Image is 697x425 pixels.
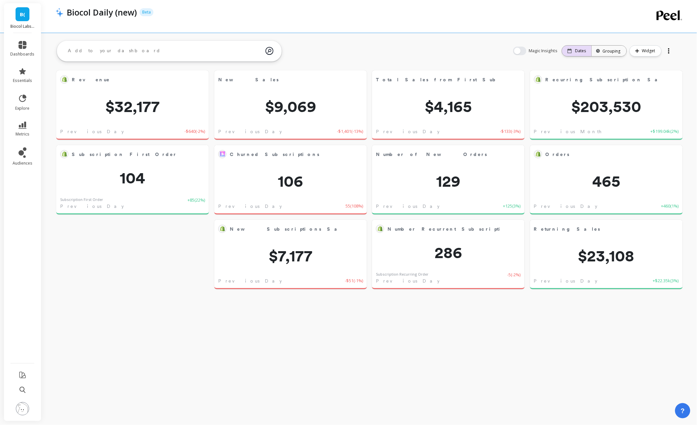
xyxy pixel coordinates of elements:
span: essentials [13,78,32,83]
span: +$199.04k ( 2% ) [651,128,679,135]
span: ? [681,406,685,415]
span: New Sales [218,75,342,84]
button: Widget [630,45,662,57]
p: Biocol Labs (US) [11,24,35,29]
div: Subscription Recurring Order [376,272,429,277]
span: audiences [13,161,32,166]
span: Previous Day [534,203,597,210]
span: Number Recurrent Subscription Orders [388,226,544,233]
span: +125 ( 3% ) [503,203,521,210]
span: 465 [530,173,683,189]
p: Biocol Daily (new) [67,7,137,18]
span: Previous Day [534,278,597,284]
span: Churned Subscriptions [230,151,319,158]
div: Subscription First Order [60,197,103,203]
span: Number of New Orders [376,150,500,159]
span: New Sales [218,76,279,83]
button: ? [675,403,690,418]
span: Previous Day [376,128,439,135]
span: Previous Day [60,128,124,135]
span: New Subscriptions Sales [230,226,350,233]
span: $7,177 [214,248,367,264]
span: $9,069 [214,98,367,114]
img: profile picture [16,402,29,415]
span: $203,530 [530,98,683,114]
span: Previous Day [218,203,282,210]
span: dashboards [11,52,35,57]
span: Recurring Subscription Sales [546,75,658,84]
span: $23,108 [530,248,683,264]
span: 55 ( 108% ) [346,203,363,210]
img: magic search icon [266,42,273,60]
span: B( [20,11,25,18]
div: Grouping [598,48,621,54]
p: Dates [575,48,586,54]
span: -5 ( -2% ) [508,272,521,285]
span: Number Recurrent Subscription Orders [388,224,500,234]
img: header icon [56,8,63,17]
span: Previous Day [218,278,282,284]
span: Recurring Subscription Sales [546,76,671,83]
p: Beta [140,8,153,16]
span: Total Sales from First Subscription Orders [376,76,565,83]
span: -$1,401 ( -13% ) [337,128,363,135]
span: metrics [16,132,29,137]
span: Previous Month to Date [534,128,639,135]
span: Previous Day [376,203,439,210]
span: +460 ( 1% ) [661,203,679,210]
span: 129 [372,173,525,189]
span: Returning Sales [534,226,600,233]
span: Previous Day [60,203,124,210]
span: Revenue [72,76,110,83]
span: Magic Insights [529,48,559,54]
span: Previous Day [218,128,282,135]
span: 286 [372,245,525,260]
span: Returning Sales [534,224,658,234]
span: Previous Day [376,278,439,284]
span: $32,177 [56,98,209,114]
span: $4,165 [372,98,525,114]
span: -$133 ( -3% ) [500,128,521,135]
span: Subscription First Order [72,150,184,159]
span: explore [16,106,30,111]
span: Number of New Orders [376,151,487,158]
span: Total Sales from First Subscription Orders [376,75,500,84]
span: Widget [642,48,657,54]
span: Subscription First Order [72,151,177,158]
span: New Subscriptions Sales [230,224,342,234]
span: Orders [546,151,570,158]
span: 106 [214,173,367,189]
span: -$640 ( -2% ) [184,128,205,135]
span: -$51 ( -1% ) [345,278,363,284]
span: +85 ( 22% ) [187,197,205,210]
span: Churned Subscriptions [230,150,342,159]
span: +$22.35k ( 3% ) [653,278,679,284]
span: 104 [56,170,209,186]
span: Revenue [72,75,184,84]
span: Orders [546,150,658,159]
